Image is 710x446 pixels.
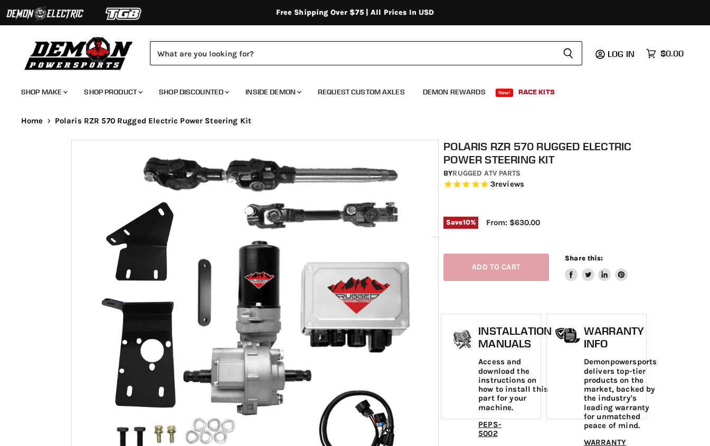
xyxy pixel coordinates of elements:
a: $0.00 [641,46,689,61]
a: Inside Demon [238,81,308,103]
input: Search [150,41,554,65]
button: Search [554,41,582,65]
a: Shop Discounted [151,81,235,103]
img: warranty-icon.png [555,327,581,344]
img: TGB Logo 2 [84,4,164,24]
a: PEPS-5002 [478,420,501,438]
span: New! [496,89,514,97]
span: 3 reviews [490,180,524,189]
a: Demon Rewards [415,81,494,103]
span: $0.00 [660,49,684,59]
span: 10 [463,218,470,226]
img: install_manual-icon.png [449,327,476,354]
span: Polaris RZR 570 Rugged Electric Power Steering Kit [55,117,252,125]
span: Log in [608,49,635,59]
aside: Share this: [565,254,628,282]
a: Shop Product [76,81,149,103]
img: Demon Powersports [21,34,137,72]
h1: Installation Manuals [478,325,552,350]
a: Rugged ATV Parts [452,169,520,178]
a: Race Kits [510,81,563,103]
a: Log in [603,49,641,59]
span: Rated 5.0 out of 5 stars 3 reviews [443,179,644,190]
span: Save % [443,217,478,228]
span: Share this: [565,254,603,262]
div: by [443,168,644,179]
span: From: $630.00 [486,218,540,227]
span: reviews [495,180,524,189]
a: Home [21,117,43,125]
p: Access and download the instructions on how to install this part for your machine. [478,357,552,412]
ul: Main menu [13,77,681,103]
form: Product [150,41,582,65]
p: Demonpowersports delivers top-tier products on the market, backed by the industry's leading warra... [584,357,657,430]
h1: Polaris RZR 570 Rugged Electric Power Steering Kit [443,140,644,166]
a: Shop Make [13,81,74,103]
h1: Warranty Info [584,325,657,350]
a: Request Custom Axles [310,81,413,103]
img: Demon Electric Logo 2 [5,4,84,24]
